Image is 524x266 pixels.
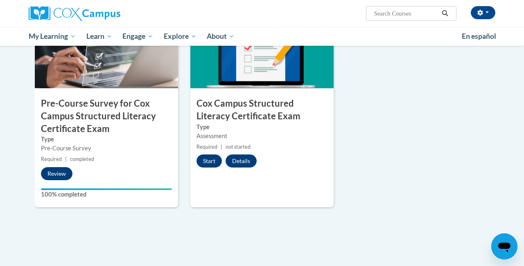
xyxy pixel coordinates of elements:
[202,27,240,46] a: About
[196,123,327,132] label: Type
[226,144,251,150] span: not started
[158,27,202,46] a: Explore
[41,190,172,199] label: 100% completed
[207,31,235,41] span: About
[491,233,517,259] iframe: Button to launch messaging window
[471,6,495,19] button: Account Settings
[41,156,62,162] span: Required
[122,31,153,41] span: Engage
[190,7,334,88] img: Course Image
[196,144,217,150] span: Required
[86,31,112,41] span: Learn
[23,27,81,46] a: My Learning
[29,6,120,21] img: Cox Campus
[29,31,76,41] span: My Learning
[117,27,158,46] a: Engage
[29,6,176,21] a: Cox Campus
[439,9,451,18] button: Search
[70,156,94,162] span: completed
[41,188,172,190] div: Your progress
[164,31,196,41] span: Explore
[196,132,327,141] div: Assessment
[35,7,178,88] img: Course Image
[462,32,496,40] span: En español
[81,27,117,46] a: Learn
[41,144,172,153] div: Pre-Course Survey
[226,154,257,168] button: Details
[196,154,222,168] button: Start
[221,144,222,150] span: |
[35,97,178,135] h3: Pre-Course Survey for Cox Campus Structured Literacy Certificate Exam
[373,9,439,18] input: Search Courses
[65,156,67,162] span: |
[456,28,501,45] a: En español
[23,27,501,46] div: Main menu
[190,97,334,123] h3: Cox Campus Structured Literacy Certificate Exam
[41,135,172,144] label: Type
[41,167,72,180] button: Review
